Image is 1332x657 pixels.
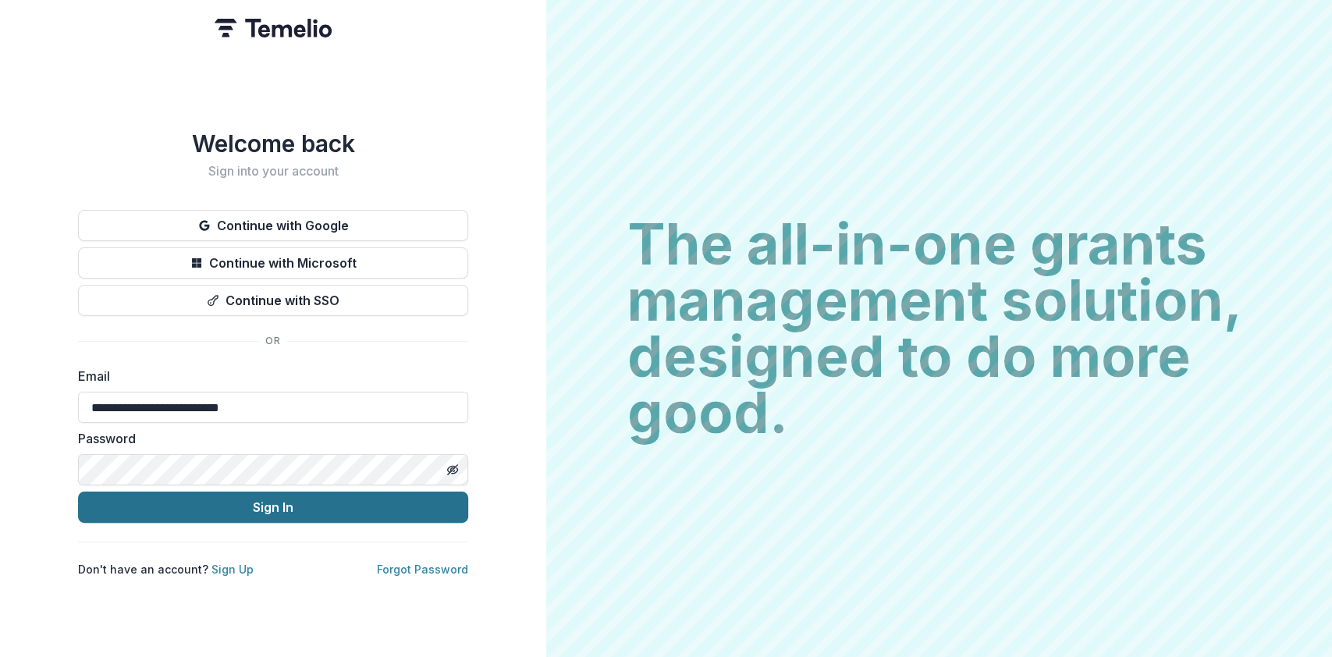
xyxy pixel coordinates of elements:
p: Don't have an account? [78,561,254,577]
h1: Welcome back [78,130,468,158]
button: Continue with Google [78,210,468,241]
button: Toggle password visibility [440,457,465,482]
button: Continue with Microsoft [78,247,468,279]
button: Sign In [78,492,468,523]
img: Temelio [215,19,332,37]
h2: Sign into your account [78,164,468,179]
a: Sign Up [211,563,254,576]
label: Email [78,367,459,385]
a: Forgot Password [377,563,468,576]
button: Continue with SSO [78,285,468,316]
label: Password [78,429,459,448]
